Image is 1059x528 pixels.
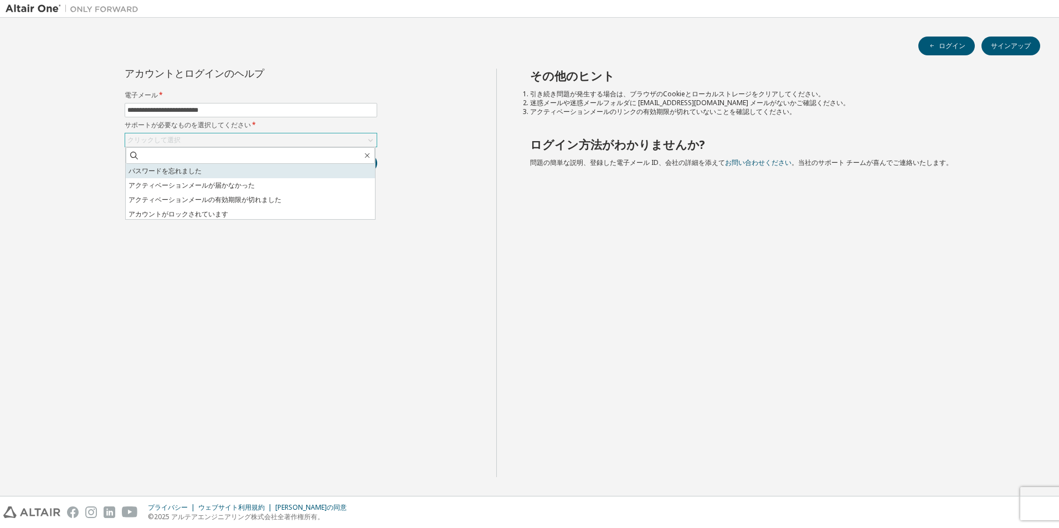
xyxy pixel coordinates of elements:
[126,164,375,178] li: パスワードを忘れました
[918,37,975,55] button: ログイン
[530,99,1021,107] li: 迷惑メールや迷惑メールフォルダに [EMAIL_ADDRESS][DOMAIN_NAME] メールがないかご確認ください。
[67,506,79,518] img: facebook.svg
[104,506,115,518] img: linkedin.svg
[530,107,1021,116] li: アクティベーションメールのリンクの有効期限が切れていないことを確認してください。
[85,506,97,518] img: instagram.svg
[939,42,965,50] font: ログイン
[981,37,1040,55] button: サインアップ
[530,69,1021,83] h2: その他のヒント
[148,503,198,512] div: プライバシー
[530,158,953,167] span: 問題の簡単な説明、登録した電子メール ID、会社の詳細を添えて 。当社のサポート チームが喜んでご連絡いたします。
[154,512,324,521] font: 2025 アルテアエンジニアリング株式会社全著作権所有。
[125,90,158,100] font: 電子メール
[148,512,353,521] p: ©
[125,133,377,147] div: クリックして選択
[530,137,1021,152] h2: ログイン方法がわかりませんか?
[3,506,60,518] img: altair_logo.svg
[125,69,327,77] div: アカウントとログインのヘルプ
[125,120,251,130] font: サポートが必要なものを選択してください
[127,136,181,144] div: クリックして選択
[275,503,353,512] div: [PERSON_NAME]の同意
[530,90,1021,99] li: 引き続き問題が発生する場合は、ブラウザのCookieとローカルストレージをクリアしてください。
[6,3,144,14] img: アルタイルワン
[725,158,791,167] a: お問い合わせください
[198,503,275,512] div: ウェブサイト利用規約
[122,506,138,518] img: youtube.svg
